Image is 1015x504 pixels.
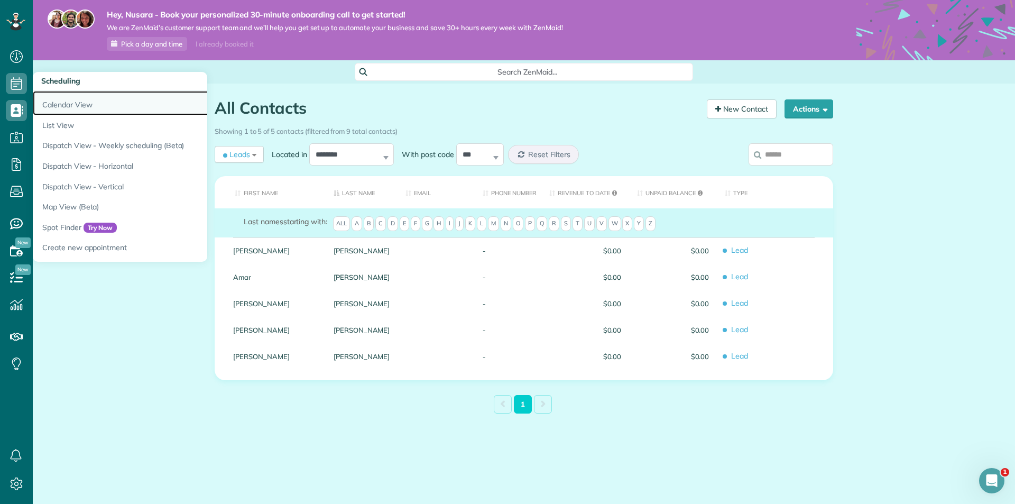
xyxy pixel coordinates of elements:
[107,23,563,32] span: We are ZenMaid’s customer support team and we’ll help you get set up to automate your business an...
[233,247,318,254] a: [PERSON_NAME]
[637,326,709,334] span: $0.00
[979,468,1004,493] iframe: Intercom live chat
[446,216,454,231] span: I
[215,122,833,136] div: Showing 1 to 5 of 5 contacts (filtered from 9 total contacts)
[334,300,390,307] a: [PERSON_NAME]
[215,99,699,117] h1: All Contacts
[475,343,541,370] div: -
[352,216,362,231] span: A
[33,177,297,197] a: Dispatch View - Vertical
[475,264,541,290] div: -
[189,38,260,51] div: I already booked it
[433,216,444,231] span: H
[33,237,297,262] a: Create new appointment
[637,300,709,307] span: $0.00
[41,76,80,86] span: Scheduling
[1001,468,1009,476] span: 1
[477,216,486,231] span: L
[394,149,456,160] label: With post code
[528,150,571,159] span: Reset Filters
[244,217,283,226] span: Last names
[33,217,297,238] a: Spot FinderTry Now
[465,216,475,231] span: K
[400,216,409,231] span: E
[596,216,607,231] span: V
[561,216,571,231] span: S
[364,216,374,231] span: B
[549,300,621,307] span: $0.00
[637,353,709,360] span: $0.00
[84,223,117,233] span: Try Now
[549,216,559,231] span: R
[488,216,499,231] span: M
[334,353,390,360] a: [PERSON_NAME]
[221,149,250,160] span: Leads
[537,216,547,231] span: Q
[326,176,398,208] th: Last Name: activate to sort column descending
[455,216,464,231] span: J
[15,264,31,275] span: New
[785,99,833,118] button: Actions
[549,353,621,360] span: $0.00
[411,216,420,231] span: F
[233,326,318,334] a: [PERSON_NAME]
[725,347,825,365] span: Lead
[645,216,656,231] span: Z
[233,273,318,281] a: Amar
[333,216,350,231] span: All
[584,216,595,231] span: U
[608,216,621,231] span: W
[725,241,825,260] span: Lead
[573,216,583,231] span: T
[501,216,511,231] span: N
[475,237,541,264] div: -
[375,216,386,231] span: C
[61,10,80,29] img: jorge-587dff0eeaa6aab1f244e6dc62b8924c3b6ad411094392a53c71c6c4a576187d.jpg
[33,156,297,177] a: Dispatch View - Horizontal
[334,273,390,281] a: [PERSON_NAME]
[33,197,297,217] a: Map View (Beta)
[264,149,309,160] label: Located in
[33,115,297,136] a: List View
[244,216,327,227] label: starting with:
[107,10,563,20] strong: Hey, Nusara - Book your personalized 30-minute onboarding call to get started!
[622,216,632,231] span: X
[107,37,187,51] a: Pick a day and time
[549,273,621,281] span: $0.00
[717,176,833,208] th: Type: activate to sort column ascending
[334,247,390,254] a: [PERSON_NAME]
[33,135,297,156] a: Dispatch View - Weekly scheduling (Beta)
[475,317,541,343] div: -
[707,99,777,118] a: New Contact
[33,91,297,115] a: Calendar View
[76,10,95,29] img: michelle-19f622bdf1676172e81f8f8fba1fb50e276960ebfe0243fe18214015130c80e4.jpg
[725,268,825,286] span: Lead
[541,176,629,208] th: Revenue to Date: activate to sort column ascending
[513,216,523,231] span: O
[525,216,535,231] span: P
[233,353,318,360] a: [PERSON_NAME]
[629,176,717,208] th: Unpaid Balance: activate to sort column ascending
[549,326,621,334] span: $0.00
[334,326,390,334] a: [PERSON_NAME]
[725,320,825,339] span: Lead
[48,10,67,29] img: maria-72a9807cf96188c08ef61303f053569d2e2a8a1cde33d635c8a3ac13582a053d.jpg
[475,290,541,317] div: -
[15,237,31,248] span: New
[387,216,398,231] span: D
[475,176,541,208] th: Phone number: activate to sort column ascending
[514,395,532,414] a: 1
[233,300,318,307] a: [PERSON_NAME]
[637,273,709,281] span: $0.00
[725,294,825,313] span: Lead
[634,216,644,231] span: Y
[422,216,432,231] span: G
[637,247,709,254] span: $0.00
[121,40,182,48] span: Pick a day and time
[549,247,621,254] span: $0.00
[398,176,475,208] th: Email: activate to sort column ascending
[215,176,326,208] th: First Name: activate to sort column ascending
